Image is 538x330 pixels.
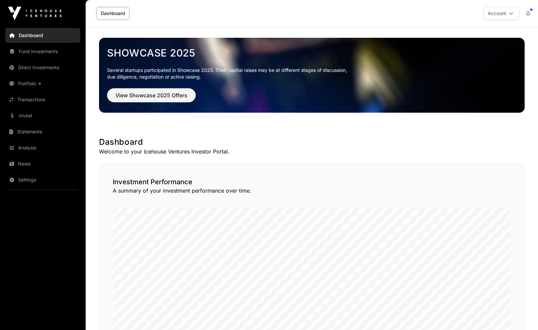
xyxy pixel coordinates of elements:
[5,173,80,187] a: Settings
[99,147,525,155] p: Welcome to your Icehouse Ventures Investor Portal.
[505,298,538,330] iframe: Chat Widget
[96,7,129,20] a: Dashboard
[5,60,80,75] a: Direct Investments
[483,7,519,20] button: Account
[115,91,187,99] span: View Showcase 2025 Offers
[5,140,80,155] a: Analysis
[5,156,80,171] a: News
[5,92,80,107] a: Transactions
[107,95,196,102] a: View Showcase 2025 Offers
[107,88,196,102] button: View Showcase 2025 Offers
[8,7,62,20] img: Icehouse Ventures Logo
[99,38,525,113] img: Showcase 2025
[5,44,80,59] a: Fund Investments
[99,137,525,147] h1: Dashboard
[5,28,80,43] a: Dashboard
[113,177,511,187] h2: Investment Performance
[5,108,80,123] a: Invest
[113,187,511,195] p: A summary of your investment performance over time.
[5,124,80,139] a: Statements
[107,67,517,80] p: Several startups participated in Showcase 2025. Their capital raises may be at different stages o...
[107,47,517,59] a: Showcase 2025
[5,76,80,91] a: Portfolio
